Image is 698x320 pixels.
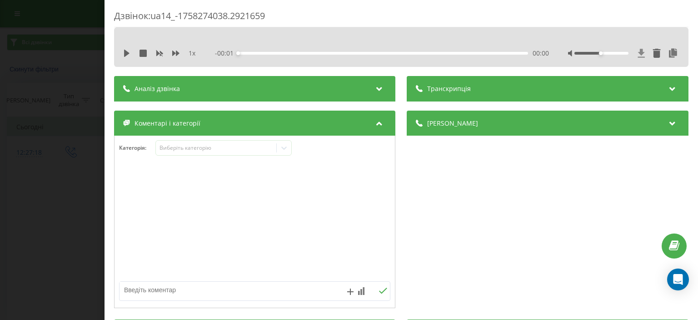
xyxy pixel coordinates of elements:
[189,49,195,58] span: 1 x
[428,84,471,93] span: Транскрипція
[135,119,200,128] span: Коментарі і категорії
[215,49,239,58] span: - 00:01
[667,269,689,290] div: Open Intercom Messenger
[599,51,603,55] div: Accessibility label
[114,10,688,27] div: Дзвінок : ua14_-1758274038.2921659
[428,119,479,128] span: [PERSON_NAME]
[119,145,155,151] h4: Категорія :
[135,84,180,93] span: Аналіз дзвінка
[237,51,240,55] div: Accessibility label
[160,144,273,152] div: Виберіть категорію
[533,49,549,58] span: 00:00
